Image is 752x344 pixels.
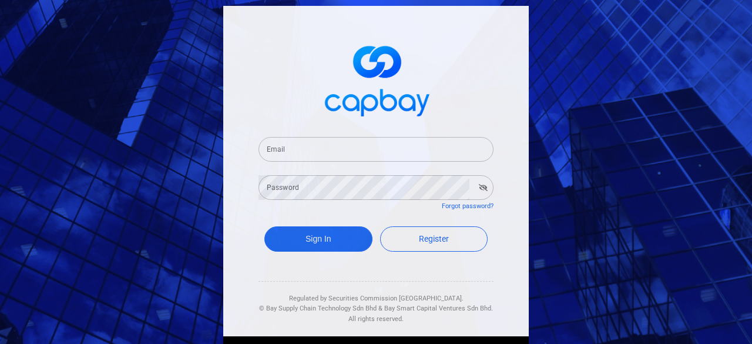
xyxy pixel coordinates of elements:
[442,202,493,210] a: Forgot password?
[384,305,493,312] span: Bay Smart Capital Ventures Sdn Bhd.
[264,226,372,252] button: Sign In
[259,305,377,312] span: © Bay Supply Chain Technology Sdn Bhd
[380,226,488,252] a: Register
[258,282,493,325] div: Regulated by Securities Commission [GEOGRAPHIC_DATA]. & All rights reserved.
[317,35,435,123] img: logo
[419,234,449,243] span: Register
